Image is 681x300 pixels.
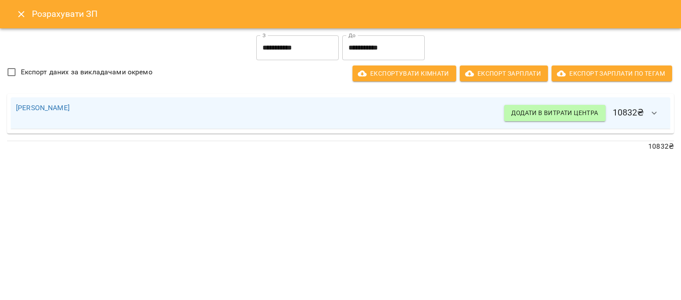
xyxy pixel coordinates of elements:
[7,141,674,152] p: 10832 ₴
[16,104,70,112] a: [PERSON_NAME]
[504,103,665,124] h6: 10832 ₴
[559,68,665,79] span: Експорт Зарплати по тегам
[504,105,605,121] button: Додати в витрати центра
[360,68,449,79] span: Експортувати кімнати
[460,65,548,81] button: Експорт Зарплати
[11,4,32,25] button: Close
[467,68,541,79] span: Експорт Зарплати
[352,65,456,81] button: Експортувати кімнати
[21,67,153,77] span: Експорт даних за викладачами окремо
[552,65,672,81] button: Експорт Зарплати по тегам
[32,7,670,21] h6: Розрахувати ЗП
[511,108,598,118] span: Додати в витрати центра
